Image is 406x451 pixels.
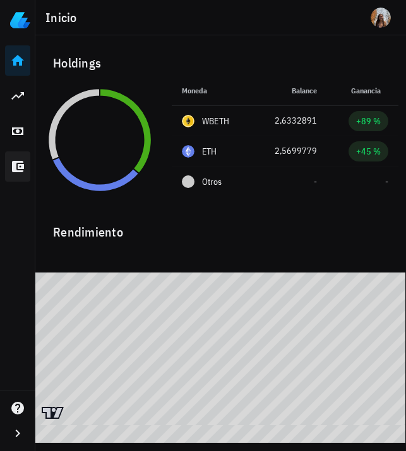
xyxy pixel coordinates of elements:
span: - [385,176,388,187]
div: Rendimiento [43,212,398,242]
div: Holdings [43,43,398,83]
span: Otros [202,175,222,189]
span: - [314,176,317,187]
img: LedgiFi [10,10,30,30]
div: WBETH-icon [182,115,194,127]
div: +45 % [356,145,381,158]
div: avatar [371,8,391,28]
span: Ganancia [351,86,388,95]
div: ETH [202,145,217,158]
div: WBETH [202,115,229,127]
div: ETH-icon [182,145,194,158]
h1: Inicio [45,8,82,28]
th: Balance [253,76,327,106]
th: Moneda [172,76,253,106]
a: Charting by TradingView [42,407,64,419]
div: 2,6332891 [263,114,317,127]
div: 2,5699779 [263,144,317,158]
div: +89 % [356,115,381,127]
